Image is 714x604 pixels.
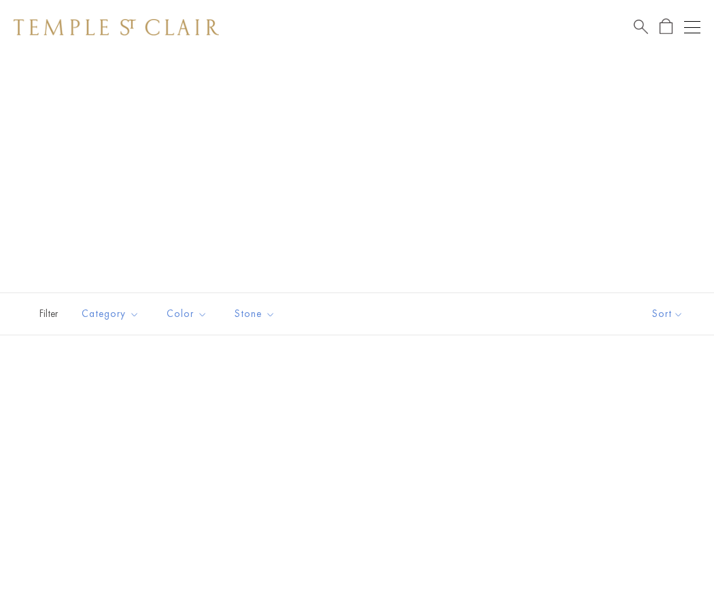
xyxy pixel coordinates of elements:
[14,19,219,35] img: Temple St. Clair
[660,18,673,35] a: Open Shopping Bag
[71,299,150,329] button: Category
[156,299,218,329] button: Color
[228,305,286,322] span: Stone
[75,305,150,322] span: Category
[622,293,714,335] button: Show sort by
[160,305,218,322] span: Color
[224,299,286,329] button: Stone
[634,18,648,35] a: Search
[684,19,700,35] button: Open navigation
